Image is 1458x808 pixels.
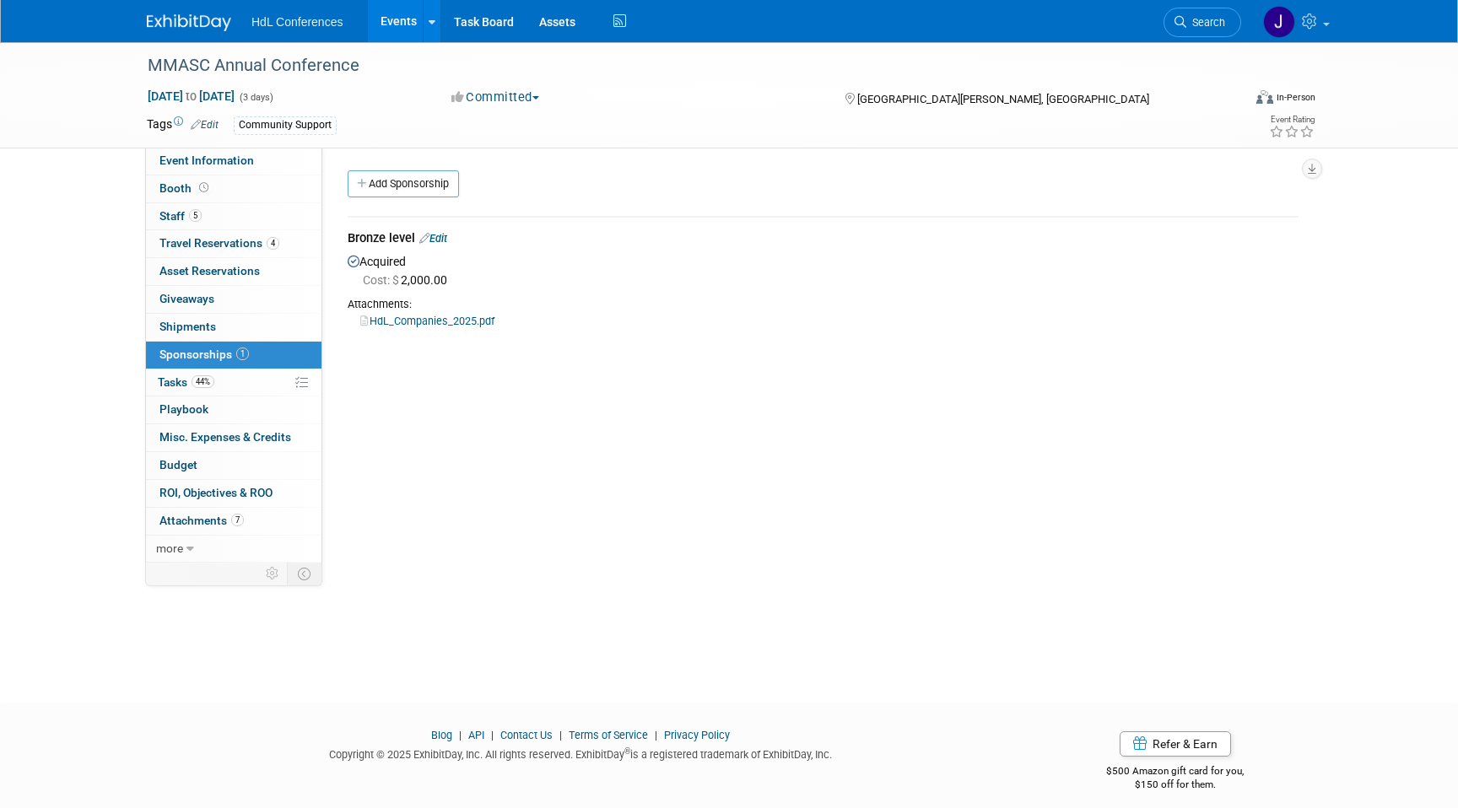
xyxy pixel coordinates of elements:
a: Tasks44% [146,369,321,396]
span: Travel Reservations [159,236,279,250]
a: Giveaways [146,286,321,313]
a: HdL_Companies_2025.pdf [360,315,494,327]
a: Event Information [146,148,321,175]
span: 4 [267,237,279,250]
a: Terms of Service [569,729,648,741]
span: | [455,729,466,741]
a: Blog [431,729,452,741]
a: Edit [419,232,447,245]
div: $150 off for them. [1039,778,1312,792]
span: Search [1186,16,1225,29]
a: Edit [191,119,219,131]
a: Asset Reservations [146,258,321,285]
span: Asset Reservations [159,264,260,277]
a: Refer & Earn [1120,731,1231,757]
div: $500 Amazon gift card for you, [1039,753,1312,792]
span: Tasks [158,375,214,389]
span: to [183,89,199,103]
a: Sponsorships1 [146,342,321,369]
button: Committed [445,89,546,106]
a: more [146,536,321,563]
img: ExhibitDay [147,14,231,31]
span: Budget [159,458,197,471]
span: (3 days) [238,92,273,103]
td: Toggle Event Tabs [288,563,322,584]
a: Search [1164,8,1241,37]
span: Booth [159,181,212,195]
a: API [468,729,484,741]
a: Contact Us [500,729,553,741]
div: Acquired [348,250,1299,329]
span: Cost: $ [363,273,401,287]
div: Bronze level [348,229,1299,250]
a: Misc. Expenses & Credits [146,424,321,451]
img: Format-Inperson.png [1256,90,1273,104]
img: Johnny Nguyen [1263,6,1295,38]
sup: ® [624,746,630,756]
span: Giveaways [159,292,214,305]
span: [DATE] [DATE] [147,89,235,104]
span: | [555,729,566,741]
span: 5 [189,209,202,222]
div: Attachments: [348,297,1299,312]
div: Community Support [234,116,337,134]
a: ROI, Objectives & ROO [146,480,321,507]
div: In-Person [1276,91,1315,104]
span: Shipments [159,320,216,333]
span: HdL Conferences [251,15,343,29]
td: Personalize Event Tab Strip [258,563,288,584]
div: Event Format [1142,88,1315,113]
span: Event Information [159,154,254,167]
div: Copyright © 2025 ExhibitDay, Inc. All rights reserved. ExhibitDay is a registered trademark of Ex... [147,743,1014,762]
span: ROI, Objectives & ROO [159,486,273,499]
span: Attachments [159,514,244,527]
a: Playbook [146,396,321,423]
span: | [487,729,498,741]
a: Add Sponsorship [348,170,459,197]
span: 2,000.00 [363,273,454,287]
span: [GEOGRAPHIC_DATA][PERSON_NAME], [GEOGRAPHIC_DATA] [857,93,1149,105]
a: Travel Reservations4 [146,230,321,257]
span: Booth not reserved yet [196,181,212,194]
span: more [156,541,183,555]
span: Playbook [159,402,208,416]
td: Tags [147,116,219,135]
span: Misc. Expenses & Credits [159,430,291,444]
a: Attachments7 [146,508,321,535]
span: Staff [159,209,202,223]
a: Shipments [146,314,321,341]
a: Budget [146,452,321,479]
span: 7 [231,514,244,526]
a: Privacy Policy [664,729,730,741]
div: Event Rating [1269,116,1315,124]
a: Booth [146,175,321,202]
span: | [651,729,661,741]
span: 1 [236,347,249,360]
span: 44% [192,375,214,388]
span: Sponsorships [159,347,249,361]
div: MMASC Annual Conference [142,51,1216,81]
a: Staff5 [146,203,321,230]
